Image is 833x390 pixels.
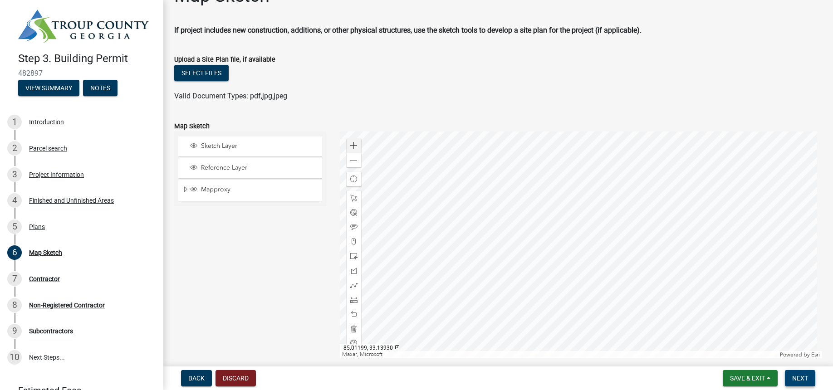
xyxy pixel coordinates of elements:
h4: Step 3. Building Permit [18,52,156,65]
span: Mapproxy [199,185,319,194]
button: Select files [174,65,229,81]
div: Zoom in [347,138,361,153]
div: 2 [7,141,22,156]
ul: Layer List [177,134,323,204]
div: Mapproxy [189,185,319,195]
span: Save & Exit [730,375,765,382]
div: Project Information [29,171,84,178]
div: Non-Registered Contractor [29,302,105,308]
span: Reference Layer [199,164,319,172]
div: 6 [7,245,22,260]
button: Save & Exit [723,370,778,386]
button: Discard [216,370,256,386]
div: Reference Layer [189,164,319,173]
span: Valid Document Types: pdf,jpg,jpeg [174,92,287,100]
wm-modal-confirm: Summary [18,85,79,92]
div: Find my location [347,172,361,186]
div: Parcel search [29,145,67,151]
button: Next [785,370,815,386]
li: Sketch Layer [178,136,322,157]
wm-modal-confirm: Notes [83,85,118,92]
button: View Summary [18,80,79,96]
div: Maxar, Microsoft [340,351,778,358]
li: Reference Layer [178,158,322,179]
div: Contractor [29,276,60,282]
strong: If project includes new construction, additions, or other physical structures, use the sketch too... [174,26,642,34]
div: Zoom out [347,153,361,167]
span: Expand [182,185,189,195]
div: 10 [7,350,22,365]
div: Map Sketch [29,249,62,256]
img: Troup County, Georgia [18,10,149,43]
div: Subcontractors [29,328,73,334]
span: Back [188,375,205,382]
div: Finished and Unfinished Areas [29,197,114,204]
button: Notes [83,80,118,96]
div: Sketch Layer [189,142,319,151]
button: Back [181,370,212,386]
label: Upload a Site Plan file, if available [174,57,275,63]
div: 1 [7,115,22,129]
div: Introduction [29,119,64,125]
span: 482897 [18,69,145,78]
div: 8 [7,298,22,312]
div: Powered by [778,351,822,358]
div: 3 [7,167,22,182]
label: Map Sketch [174,123,210,130]
li: Mapproxy [178,180,322,201]
div: 7 [7,272,22,286]
div: 9 [7,324,22,338]
div: Plans [29,224,45,230]
div: 4 [7,193,22,208]
span: Next [792,375,808,382]
div: 5 [7,219,22,234]
a: Esri [811,351,820,358]
span: Sketch Layer [199,142,319,150]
